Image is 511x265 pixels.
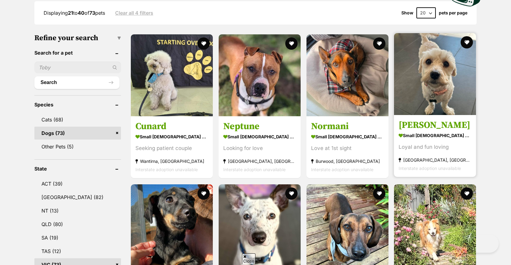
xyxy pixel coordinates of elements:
[242,253,255,264] span: Close
[34,140,121,153] a: Other Pets (5)
[197,37,210,50] button: favourite
[223,132,296,141] strong: small [DEMOGRAPHIC_DATA] Dog
[135,157,208,166] strong: Wantirna, [GEOGRAPHIC_DATA]
[401,10,413,15] span: Show
[223,167,286,172] span: Interstate adoption unavailable
[466,234,499,253] iframe: Help Scout Beacon - Open
[461,36,473,48] button: favourite
[34,218,121,231] a: QLD (80)
[34,76,119,89] button: Search
[399,143,471,152] div: Loyal and fun loving
[68,10,73,16] strong: 21
[44,10,105,16] span: Displaying to of pets
[311,144,384,153] div: Love at 1st sight
[373,37,385,50] button: favourite
[306,34,388,116] img: Normani - Dachshund Dog
[219,34,301,116] img: Neptune - American Staffy Dog
[135,132,208,141] strong: small [DEMOGRAPHIC_DATA] Dog
[399,166,461,171] span: Interstate adoption unavailable
[394,33,476,115] img: Lucy - Maltese Dog
[223,144,296,153] div: Looking for love
[34,34,121,42] h3: Refine your search
[34,177,121,190] a: ACT (39)
[89,10,95,16] strong: 73
[399,131,471,140] strong: small [DEMOGRAPHIC_DATA] Dog
[223,157,296,166] strong: [GEOGRAPHIC_DATA], [GEOGRAPHIC_DATA]
[34,245,121,258] a: TAS (12)
[461,187,473,200] button: favourite
[306,116,388,179] a: Normani small [DEMOGRAPHIC_DATA] Dog Love at 1st sight Burwood, [GEOGRAPHIC_DATA] Interstate adop...
[394,115,476,177] a: [PERSON_NAME] small [DEMOGRAPHIC_DATA] Dog Loyal and fun loving [GEOGRAPHIC_DATA], [GEOGRAPHIC_DA...
[311,157,384,166] strong: Burwood, [GEOGRAPHIC_DATA]
[135,144,208,153] div: Seeking patient couple
[439,10,467,15] label: pets per page
[34,102,121,107] header: Species
[219,116,301,179] a: Neptune small [DEMOGRAPHIC_DATA] Dog Looking for love [GEOGRAPHIC_DATA], [GEOGRAPHIC_DATA] Inters...
[135,121,208,132] h3: Cunard
[285,187,298,200] button: favourite
[399,156,471,164] strong: [GEOGRAPHIC_DATA], [GEOGRAPHIC_DATA]
[34,50,121,56] header: Search for a pet
[34,113,121,126] a: Cats (68)
[311,132,384,141] strong: small [DEMOGRAPHIC_DATA] Dog
[311,167,373,172] span: Interstate adoption unavailable
[311,121,384,132] h3: Normani
[34,191,121,204] a: [GEOGRAPHIC_DATA] (82)
[115,10,153,16] a: Clear all 4 filters
[34,127,121,140] a: Dogs (73)
[34,231,121,244] a: SA (19)
[131,116,213,179] a: Cunard small [DEMOGRAPHIC_DATA] Dog Seeking patient couple Wantirna, [GEOGRAPHIC_DATA] Interstate...
[78,10,84,16] strong: 40
[373,187,385,200] button: favourite
[34,166,121,171] header: State
[285,37,298,50] button: favourite
[34,62,121,73] input: Toby
[223,121,296,132] h3: Neptune
[399,120,471,131] h3: [PERSON_NAME]
[135,167,198,172] span: Interstate adoption unavailable
[34,204,121,217] a: NT (13)
[131,34,213,116] img: Cunard - Poodle (Toy) x Maltese Dog
[197,187,210,200] button: favourite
